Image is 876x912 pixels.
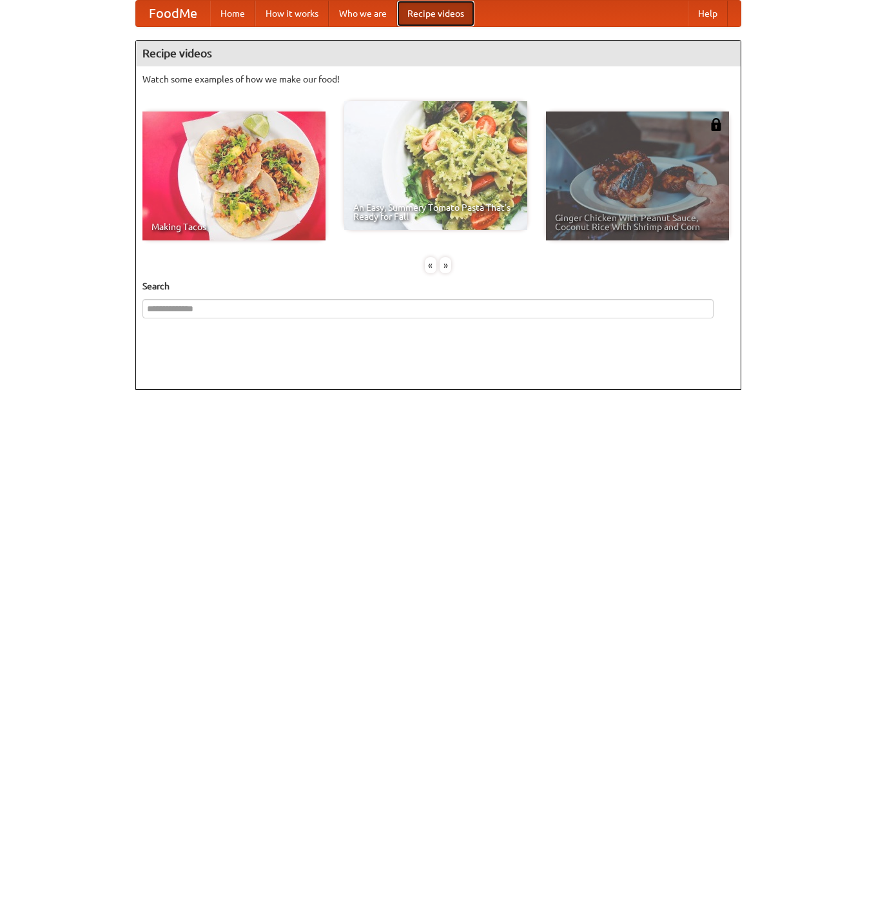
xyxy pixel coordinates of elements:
a: Recipe videos [397,1,474,26]
span: Making Tacos [151,222,316,231]
a: Home [210,1,255,26]
div: « [425,257,436,273]
a: Making Tacos [142,112,326,240]
a: How it works [255,1,329,26]
a: An Easy, Summery Tomato Pasta That's Ready for Fall [344,101,527,230]
img: 483408.png [710,118,723,131]
h5: Search [142,280,734,293]
a: Help [688,1,728,26]
a: Who we are [329,1,397,26]
h4: Recipe videos [136,41,741,66]
p: Watch some examples of how we make our food! [142,73,734,86]
a: FoodMe [136,1,210,26]
div: » [440,257,451,273]
span: An Easy, Summery Tomato Pasta That's Ready for Fall [353,203,518,221]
